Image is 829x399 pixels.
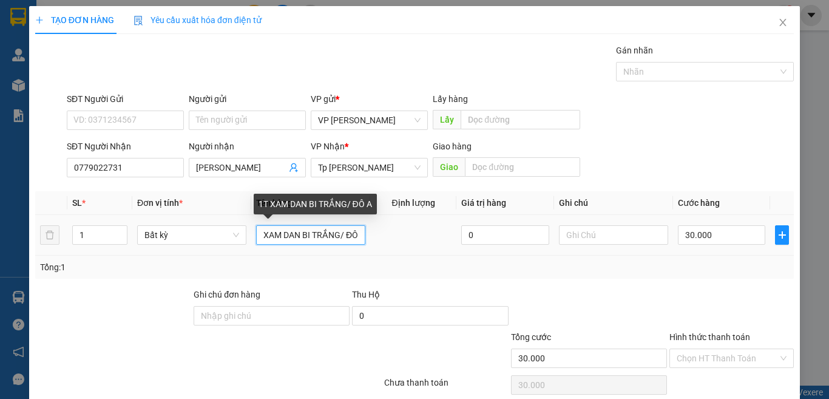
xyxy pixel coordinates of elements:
span: Thu Hộ [352,290,380,299]
img: icon [134,16,143,26]
li: (c) 2017 [102,58,167,73]
span: TẠO ĐƠN HÀNG [35,15,114,25]
span: Cước hàng [678,198,720,208]
div: SĐT Người Nhận [67,140,184,153]
label: Ghi chú đơn hàng [194,290,260,299]
div: Người nhận [189,140,306,153]
img: logo.jpg [132,15,161,44]
input: Ghi Chú [559,225,668,245]
span: Định lượng [391,198,435,208]
div: Chưa thanh toán [383,376,510,397]
span: Yêu cầu xuất hóa đơn điện tử [134,15,262,25]
b: Gửi khách hàng [75,18,120,75]
button: delete [40,225,59,245]
span: Giao [433,157,465,177]
span: VP Nhận [311,142,345,151]
span: close [778,18,788,27]
span: VP Phan Rang [318,111,421,129]
input: Dọc đường [465,157,580,177]
div: 1T XAM DAN BI TRẮNG/ ĐÔ A [254,194,377,214]
span: Lấy [433,110,461,129]
label: Hình thức thanh toán [669,332,750,342]
span: Giao hàng [433,142,472,151]
div: Tổng: 1 [40,261,321,274]
button: Close [766,6,800,40]
input: Dọc đường [461,110,580,129]
span: Tp Hồ Chí Minh [318,159,421,177]
div: Người gửi [189,92,306,106]
span: Đơn vị tính [137,198,183,208]
span: user-add [289,163,299,172]
b: [PERSON_NAME] [15,78,69,135]
th: Ghi chú [554,191,673,215]
b: [DOMAIN_NAME] [102,46,167,56]
span: Tổng cước [511,332,551,342]
input: 0 [461,225,549,245]
span: Lấy hàng [433,94,468,104]
div: SĐT Người Gửi [67,92,184,106]
button: plus [775,225,789,245]
span: plus [35,16,44,24]
input: VD: Bàn, Ghế [256,225,365,245]
label: Gán nhãn [616,46,653,55]
input: Ghi chú đơn hàng [194,306,350,326]
span: SL [72,198,82,208]
span: plus [776,230,788,240]
span: Bất kỳ [144,226,239,244]
span: Giá trị hàng [461,198,506,208]
div: VP gửi [311,92,428,106]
